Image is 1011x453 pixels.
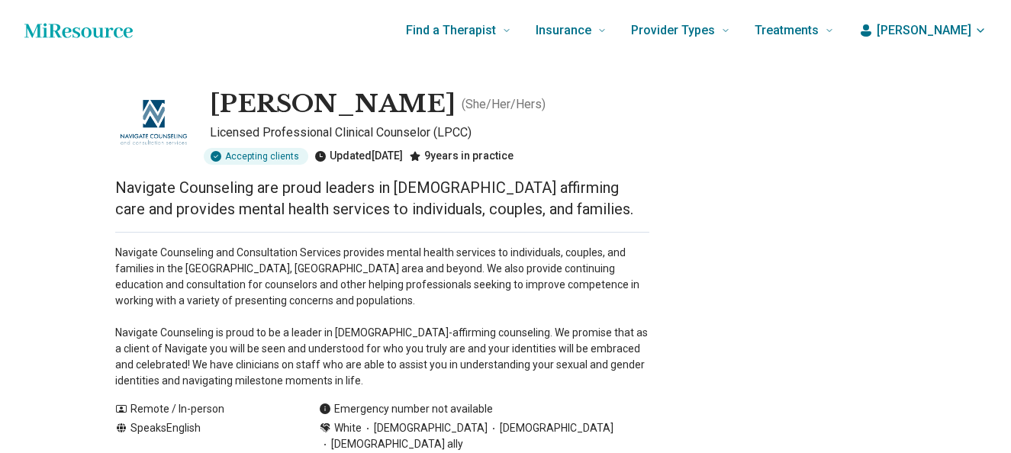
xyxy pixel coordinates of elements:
span: [DEMOGRAPHIC_DATA] [488,420,613,436]
span: [PERSON_NAME] [877,21,971,40]
h1: [PERSON_NAME] [210,88,456,120]
div: Remote / In-person [115,401,288,417]
div: Updated [DATE] [314,148,403,165]
span: Provider Types [631,20,715,41]
p: Navigate Counseling are proud leaders in [DEMOGRAPHIC_DATA] affirming care and provides mental he... [115,177,649,220]
div: Accepting clients [204,148,308,165]
p: Licensed Professional Clinical Counselor (LPCC) [210,124,649,142]
span: White [334,420,362,436]
span: [DEMOGRAPHIC_DATA] ally [319,436,463,452]
a: Home page [24,15,133,46]
span: [DEMOGRAPHIC_DATA] [362,420,488,436]
p: ( She/Her/Hers ) [462,95,546,114]
button: [PERSON_NAME] [858,21,987,40]
img: Kimberlee Barrella, Licensed Professional Clinical Counselor (LPCC) [115,88,192,165]
span: Find a Therapist [406,20,496,41]
p: Navigate Counseling and Consultation Services provides mental health services to individuals, cou... [115,245,649,389]
span: Treatments [755,20,819,41]
span: Insurance [536,20,591,41]
div: 9 years in practice [409,148,514,165]
div: Emergency number not available [319,401,493,417]
div: Speaks English [115,420,288,452]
